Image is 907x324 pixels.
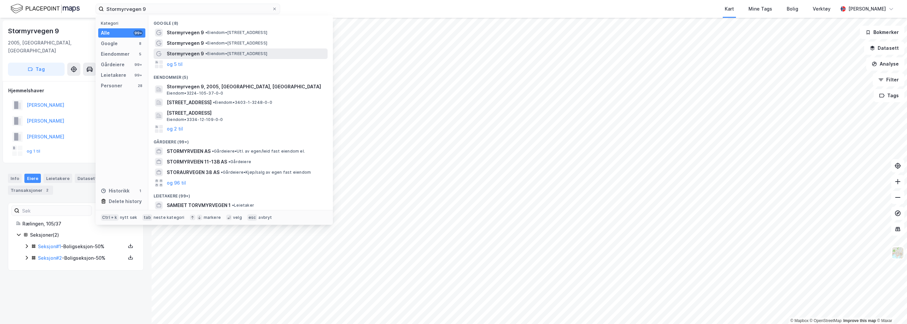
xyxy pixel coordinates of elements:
div: 8 [137,41,143,46]
div: tab [142,214,152,221]
div: esc [247,214,257,221]
button: og 96 til [167,179,186,187]
span: Stormyrvegen 9 [167,39,204,47]
div: Rælingen, 105/37 [22,220,135,228]
span: • [213,100,215,105]
div: Kontrollprogram for chat [874,292,907,324]
div: 28 [137,83,143,88]
span: Eiendom • 3403-1-3248-0-0 [213,100,272,105]
div: 2 [44,187,50,193]
div: Gårdeiere (99+) [148,134,333,146]
div: velg [233,215,242,220]
div: avbryt [258,215,272,220]
button: og 2 til [167,125,183,133]
div: Alle [101,29,110,37]
div: Bolig [787,5,798,13]
span: STORMYRVEIEN 11-13B AS [167,158,227,166]
span: Gårdeiere • Utl. av egen/leid fast eiendom el. [212,149,305,154]
a: Seksjon#1 [38,244,61,249]
span: Gårdeiere • Kjøp/salg av egen fast eiendom [221,170,311,175]
div: Personer [101,82,122,90]
div: Delete history [109,197,142,205]
div: Kart [725,5,734,13]
div: 99+ [133,73,143,78]
div: Historikk [101,187,130,195]
div: [PERSON_NAME] [848,5,886,13]
a: Improve this map [843,318,876,323]
a: Mapbox [790,318,808,323]
button: Tag [8,63,65,76]
div: Stormyrvegen 9 [8,26,60,36]
div: Hjemmelshaver [8,87,143,95]
span: • [221,170,223,175]
button: Filter [873,73,904,86]
span: Eiendom • [STREET_ADDRESS] [205,51,267,56]
button: Bokmerker [860,26,904,39]
div: Eiendommer (5) [148,70,333,81]
span: • [228,159,230,164]
div: 1 [137,188,143,193]
div: Kategori [101,21,145,26]
a: Seksjon#2 [38,255,62,261]
span: Eiendom • 3224-105-37-0-0 [167,91,223,96]
div: Leietakere [44,174,72,183]
span: [STREET_ADDRESS] [167,109,325,117]
span: • [232,203,234,208]
span: Gårdeiere [228,159,251,164]
span: SAMEIET TORVMYRVEGEN 1 [167,201,231,209]
span: Eiendom • 3334-12-109-0-0 [167,117,223,122]
div: Mine Tags [748,5,772,13]
span: Stormyrvegen 9 [167,29,204,37]
div: Seksjoner ( 2 ) [30,231,135,239]
a: OpenStreetMap [810,318,842,323]
img: logo.f888ab2527a4732fd821a326f86c7f29.svg [11,3,80,15]
button: Tags [874,89,904,102]
input: Søk på adresse, matrikkel, gårdeiere, leietakere eller personer [104,4,272,14]
div: Ctrl + k [101,214,119,221]
span: Leietaker [232,203,254,208]
div: Leietakere (99+) [148,188,333,200]
div: 2005, [GEOGRAPHIC_DATA], [GEOGRAPHIC_DATA] [8,39,108,55]
div: neste kategori [154,215,185,220]
div: Google (8) [148,15,333,27]
span: • [205,41,207,45]
div: Gårdeiere [101,61,125,69]
button: og 5 til [167,60,183,68]
span: STORMYRVEIEN AS [167,147,211,155]
div: 5 [137,51,143,57]
div: Leietakere [101,71,126,79]
div: - Boligseksjon - 50% [38,254,126,262]
span: Eiendom • [STREET_ADDRESS] [205,41,267,46]
span: [STREET_ADDRESS] [167,99,212,106]
div: 99+ [133,62,143,67]
div: Transaksjoner [8,186,53,195]
span: • [212,149,214,154]
button: Analyse [866,57,904,71]
iframe: Chat Widget [874,292,907,324]
div: - Boligseksjon - 50% [38,243,126,250]
div: Info [8,174,22,183]
span: Eiendom • [STREET_ADDRESS] [205,30,267,35]
span: STORAURVEGEN 38 AS [167,168,219,176]
div: Eiendommer [101,50,130,58]
button: Datasett [864,42,904,55]
div: 99+ [133,30,143,36]
img: Z [892,247,904,259]
div: nytt søk [120,215,137,220]
input: Søk [19,206,92,216]
span: • [205,51,207,56]
div: Datasett [75,174,100,183]
div: markere [204,215,221,220]
div: Google [101,40,118,47]
div: Eiere [24,174,41,183]
span: Stormyrvegen 9, 2005, [GEOGRAPHIC_DATA], [GEOGRAPHIC_DATA] [167,83,325,91]
span: • [205,30,207,35]
div: Verktøy [813,5,831,13]
span: Stormyrvegen 9 [167,50,204,58]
